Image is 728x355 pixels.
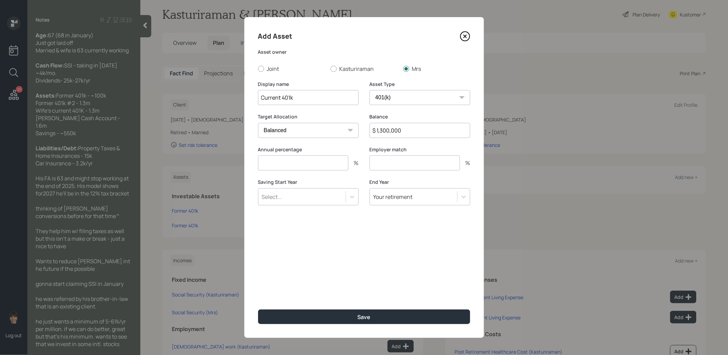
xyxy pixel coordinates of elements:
label: Joint [258,65,325,73]
label: Asset owner [258,49,470,55]
label: End Year [370,179,470,186]
div: % [460,160,470,166]
label: Employer match [370,146,470,153]
h4: Add Asset [258,31,293,42]
label: Saving Start Year [258,179,359,186]
label: Mrs [403,65,470,73]
label: Display name [258,81,359,88]
label: Balance [370,113,470,120]
button: Save [258,309,470,324]
label: Target Allocation [258,113,359,120]
div: Save [358,313,371,321]
div: Your retirement [373,193,413,201]
label: Asset Type [370,81,470,88]
div: Select... [262,193,282,201]
div: % [348,160,359,166]
label: Kasturiraman [331,65,398,73]
label: Annual percentage [258,146,359,153]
